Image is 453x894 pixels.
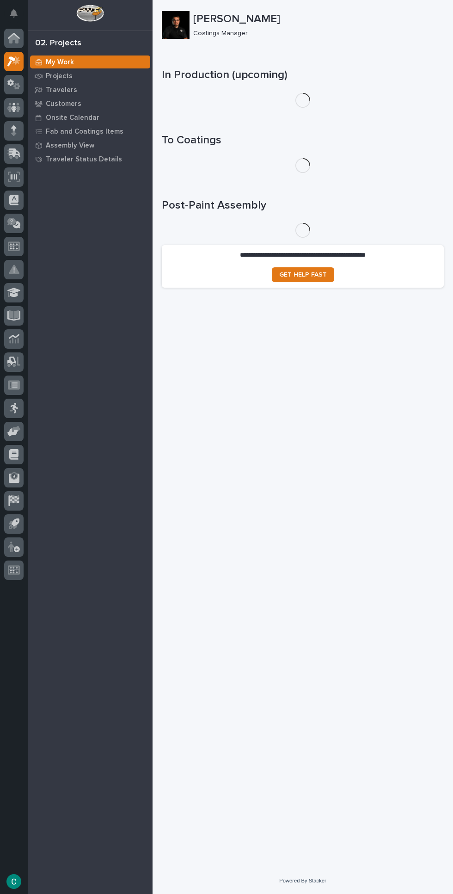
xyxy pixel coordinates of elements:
p: My Work [46,58,74,67]
p: Coatings Manager [193,30,436,37]
p: Assembly View [46,142,94,150]
p: Projects [46,72,73,80]
p: Customers [46,100,81,108]
h1: Post-Paint Assembly [162,199,444,212]
a: Powered By Stacker [279,878,326,883]
p: [PERSON_NAME] [193,12,440,26]
a: Customers [28,97,153,111]
p: Traveler Status Details [46,155,122,164]
a: Onsite Calendar [28,111,153,124]
p: Onsite Calendar [46,114,99,122]
a: Fab and Coatings Items [28,124,153,138]
div: Notifications [12,9,24,24]
a: GET HELP FAST [272,267,334,282]
img: Workspace Logo [76,5,104,22]
p: Fab and Coatings Items [46,128,123,136]
a: Projects [28,69,153,83]
a: My Work [28,55,153,69]
h1: In Production (upcoming) [162,68,444,82]
button: users-avatar [4,872,24,891]
button: Notifications [4,4,24,23]
p: Travelers [46,86,77,94]
span: GET HELP FAST [279,271,327,278]
h1: To Coatings [162,134,444,147]
div: 02. Projects [35,38,81,49]
a: Assembly View [28,138,153,152]
a: Travelers [28,83,153,97]
a: Traveler Status Details [28,152,153,166]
